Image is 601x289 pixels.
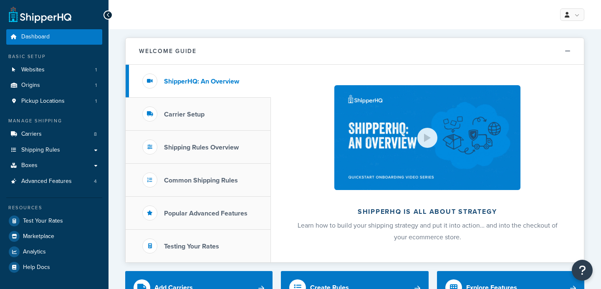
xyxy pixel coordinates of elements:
span: Pickup Locations [21,98,65,105]
span: 8 [94,131,97,138]
a: Carriers8 [6,127,102,142]
a: Origins1 [6,78,102,93]
span: Origins [21,82,40,89]
li: Advanced Features [6,174,102,189]
span: 4 [94,178,97,185]
span: Advanced Features [21,178,72,185]
span: Boxes [21,162,38,169]
span: Marketplace [23,233,54,240]
a: Websites1 [6,62,102,78]
span: Shipping Rules [21,147,60,154]
div: Resources [6,204,102,211]
div: Manage Shipping [6,117,102,124]
span: Learn how to build your shipping strategy and put it into action… and into the checkout of your e... [298,221,558,242]
span: Help Docs [23,264,50,271]
h3: Shipping Rules Overview [164,144,239,151]
li: Websites [6,62,102,78]
button: Welcome Guide [126,38,584,65]
a: Marketplace [6,229,102,244]
li: Pickup Locations [6,94,102,109]
a: Pickup Locations1 [6,94,102,109]
h3: Common Shipping Rules [164,177,238,184]
h2: ShipperHQ is all about strategy [293,208,562,215]
a: Test Your Rates [6,213,102,228]
span: Test Your Rates [23,218,63,225]
span: 1 [95,98,97,105]
li: Origins [6,78,102,93]
a: Advanced Features4 [6,174,102,189]
a: Boxes [6,158,102,173]
button: Open Resource Center [572,260,593,281]
span: Carriers [21,131,42,138]
h3: Popular Advanced Features [164,210,247,217]
h3: ShipperHQ: An Overview [164,78,239,85]
a: Dashboard [6,29,102,45]
div: Basic Setup [6,53,102,60]
a: Analytics [6,244,102,259]
span: 1 [95,66,97,74]
h3: Carrier Setup [164,111,205,118]
h3: Testing Your Rates [164,243,219,250]
span: 1 [95,82,97,89]
img: ShipperHQ is all about strategy [334,85,520,190]
span: Dashboard [21,33,50,41]
h2: Welcome Guide [139,48,197,54]
span: Websites [21,66,45,74]
a: Help Docs [6,260,102,275]
a: Shipping Rules [6,142,102,158]
li: Carriers [6,127,102,142]
span: Analytics [23,248,46,256]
